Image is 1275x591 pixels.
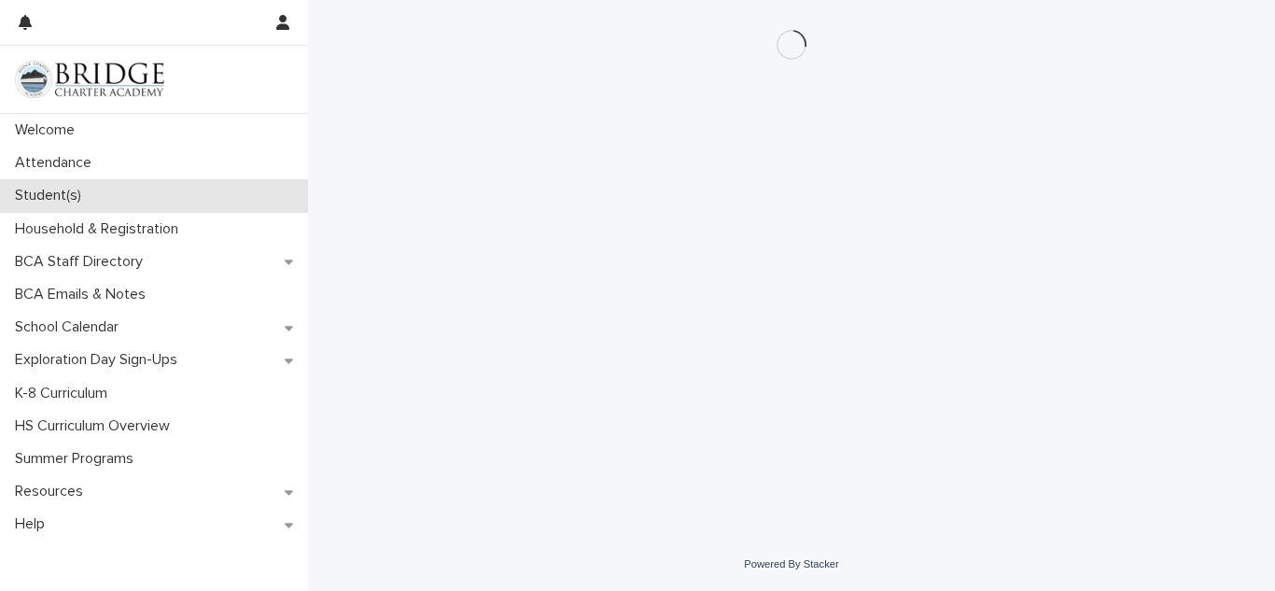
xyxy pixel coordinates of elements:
[7,417,185,435] p: HS Curriculum Overview
[7,220,193,238] p: Household & Registration
[7,121,90,139] p: Welcome
[7,450,148,468] p: Summer Programs
[7,515,60,533] p: Help
[7,483,98,500] p: Resources
[7,187,96,204] p: Student(s)
[7,253,158,271] p: BCA Staff Directory
[744,558,838,570] a: Powered By Stacker
[7,154,106,172] p: Attendance
[7,351,192,369] p: Exploration Day Sign-Ups
[7,385,122,402] p: K-8 Curriculum
[7,318,133,336] p: School Calendar
[7,286,161,303] p: BCA Emails & Notes
[15,61,164,98] img: V1C1m3IdTEidaUdm9Hs0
